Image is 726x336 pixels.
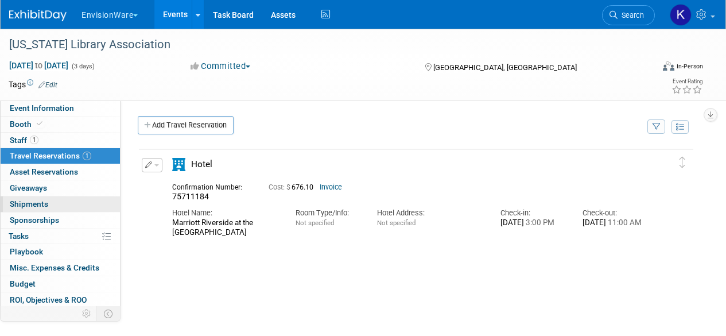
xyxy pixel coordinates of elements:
div: Confirmation Number: [172,180,251,192]
span: [GEOGRAPHIC_DATA], [GEOGRAPHIC_DATA] [433,63,577,72]
a: ROI, Objectives & ROO [1,292,120,308]
img: Format-Inperson.png [663,61,674,71]
div: Hotel Address: [377,208,483,218]
div: [DATE] [500,218,565,228]
div: Check-in: [500,208,565,218]
a: Sponsorships [1,213,120,228]
span: Cost: $ [269,183,292,191]
span: (3 days) [71,63,95,70]
span: 3:00 PM [524,218,554,227]
a: Tasks [1,229,120,244]
td: Toggle Event Tabs [97,306,121,321]
a: Booth [1,117,120,132]
span: 1 [30,136,38,144]
span: to [33,61,44,70]
td: Tags [9,79,57,90]
span: Misc. Expenses & Credits [10,263,99,272]
a: Budget [1,276,120,292]
span: Asset Reservations [10,167,78,176]
a: Travel Reservations1 [1,148,120,164]
span: Sponsorships [10,215,59,225]
a: Add Travel Reservation [138,116,234,134]
img: Kathryn Spier-Miller [670,4,692,26]
div: Event Format [601,60,703,77]
span: Search [618,11,644,20]
div: [DATE] [583,218,647,228]
i: Booth reservation complete [37,121,42,127]
span: Staff [10,136,38,145]
a: Misc. Expenses & Credits [1,260,120,276]
span: 75711184 [172,192,209,201]
img: ExhibitDay [9,10,67,21]
span: Budget [10,279,36,288]
span: 1 [83,152,91,160]
i: Filter by Traveler [653,123,661,131]
span: Not specified [296,219,334,227]
i: Click and drag to move item [680,157,685,168]
td: Personalize Event Tab Strip [77,306,97,321]
span: Booth [10,119,45,129]
span: [DATE] [DATE] [9,60,69,71]
div: [US_STATE] Library Association [5,34,644,55]
a: Search [602,5,655,25]
div: In-Person [676,62,703,71]
div: Hotel Name: [172,208,278,218]
a: Asset Reservations [1,164,120,180]
div: Check-out: [583,208,647,218]
i: Hotel [172,158,185,171]
a: Edit [38,81,57,89]
a: Staff1 [1,133,120,148]
span: Giveaways [10,183,47,192]
span: ROI, Objectives & ROO [10,295,87,304]
a: Playbook [1,244,120,260]
span: 676.10 [269,183,318,191]
a: Invoice [320,183,342,191]
a: Shipments [1,196,120,212]
span: Playbook [10,247,43,256]
span: Travel Reservations [10,151,91,160]
span: Event Information [10,103,74,113]
div: Event Rating [671,79,702,84]
div: Room Type/Info: [296,208,360,218]
a: Giveaways [1,180,120,196]
span: 11:00 AM [606,218,642,227]
span: Not specified [377,219,416,227]
a: Event Information [1,101,120,116]
span: Hotel [191,159,212,169]
div: Marriott Riverside at the [GEOGRAPHIC_DATA] [172,218,278,238]
span: Tasks [9,231,29,241]
span: Shipments [10,199,48,208]
button: Committed [187,60,255,72]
